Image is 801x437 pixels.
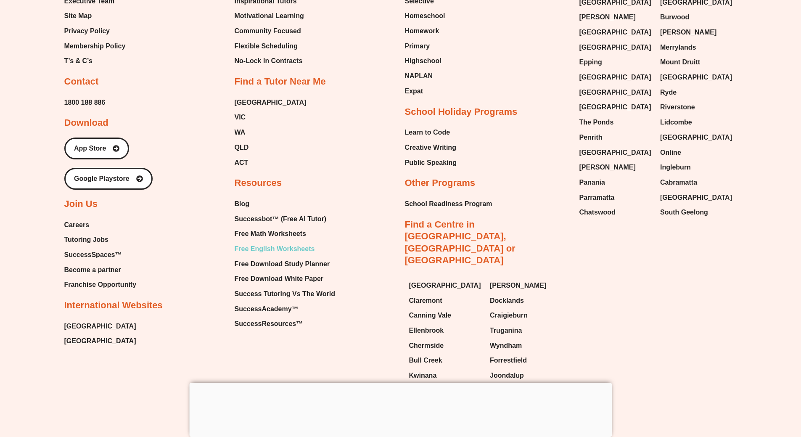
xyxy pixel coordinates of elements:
[64,117,108,129] h2: Download
[74,145,106,152] span: App Store
[409,324,482,337] a: Ellenbrook
[579,116,652,129] a: The Ponds
[490,294,563,307] a: Docklands
[660,116,692,129] span: Lidcombe
[660,131,732,144] span: [GEOGRAPHIC_DATA]
[235,25,306,37] a: Community Focused
[409,279,481,292] span: [GEOGRAPHIC_DATA]
[660,176,733,189] a: Cabramatta
[660,71,733,84] a: [GEOGRAPHIC_DATA]
[409,354,482,367] a: Bull Creek
[579,206,616,219] span: Chatswood
[74,175,130,182] span: Google Playstore
[661,342,801,437] iframe: Chat Widget
[490,279,563,292] a: [PERSON_NAME]
[64,96,106,109] a: 1800 188 886
[660,206,733,219] a: South Geelong
[579,116,614,129] span: The Ponds
[235,273,335,285] a: Free Download White Paper
[405,126,457,139] a: Learn to Code
[64,264,121,276] span: Become a partner
[235,258,330,270] span: Free Download Study Planner
[64,233,137,246] a: Tutoring Jobs
[235,288,335,300] span: Success Tutoring Vs The World
[64,219,90,231] span: Careers
[579,131,652,144] a: Penrith
[660,191,733,204] a: [GEOGRAPHIC_DATA]
[235,10,306,22] a: Motivational Learning
[409,309,451,322] span: Canning Vale
[490,324,563,337] a: Truganina
[235,258,335,270] a: Free Download Study Planner
[660,71,732,84] span: [GEOGRAPHIC_DATA]
[64,10,92,22] span: Site Map
[660,56,733,69] a: Mount Druitt
[660,101,695,114] span: Riverstone
[660,161,691,174] span: Ingleburn
[405,156,457,169] span: Public Speaking
[660,161,733,174] a: Ingleburn
[235,243,335,255] a: Free English Worksheets
[64,219,137,231] a: Careers
[64,40,126,53] span: Membership Policy
[235,228,306,240] span: Free Math Worksheets
[64,25,110,37] span: Privacy Policy
[405,126,450,139] span: Learn to Code
[660,146,681,159] span: Online
[235,141,249,154] span: QLD
[409,279,482,292] a: [GEOGRAPHIC_DATA]
[660,116,733,129] a: Lidcombe
[405,25,445,37] a: Homework
[235,126,307,139] a: WA
[235,303,299,315] span: SuccessAcademy™
[235,96,307,109] a: [GEOGRAPHIC_DATA]
[490,339,522,352] span: Wyndham
[64,138,129,159] a: App Store
[235,318,335,330] a: SuccessResources™
[409,324,444,337] span: Ellenbrook
[405,55,445,67] a: Highschool
[579,71,652,84] a: [GEOGRAPHIC_DATA]
[405,85,445,98] a: Expat
[64,278,137,291] span: Franchise Opportunity
[235,228,335,240] a: Free Math Worksheets
[490,309,528,322] span: Craigieburn
[579,206,652,219] a: Chatswood
[405,70,433,82] span: NAPLAN
[490,309,563,322] a: Craigieburn
[235,55,306,67] a: No-Lock In Contracts
[64,249,137,261] a: SuccessSpaces™
[235,55,303,67] span: No-Lock In Contracts
[660,26,733,39] a: [PERSON_NAME]
[235,10,304,22] span: Motivational Learning
[405,198,492,210] a: School Readiness Program
[64,168,153,190] a: Google Playstore
[490,294,524,307] span: Docklands
[64,198,98,210] h2: Join Us
[64,10,126,22] a: Site Map
[579,161,636,174] span: [PERSON_NAME]
[579,11,636,24] span: [PERSON_NAME]
[409,294,482,307] a: Claremont
[235,76,326,88] h2: Find a Tutor Near Me
[660,176,697,189] span: Cabramatta
[660,131,733,144] a: [GEOGRAPHIC_DATA]
[235,40,298,53] span: Flexible Scheduling
[235,156,307,169] a: ACT
[64,55,93,67] span: T’s & C’s
[235,25,301,37] span: Community Focused
[660,191,732,204] span: [GEOGRAPHIC_DATA]
[64,55,126,67] a: T’s & C’s
[405,177,476,189] h2: Other Programs
[405,10,445,22] span: Homeschool
[579,176,605,189] span: Panania
[235,198,335,210] a: Blog
[579,191,615,204] span: Parramatta
[409,309,482,322] a: Canning Vale
[490,369,563,382] a: Joondalup
[579,101,651,114] span: [GEOGRAPHIC_DATA]
[64,299,163,312] h2: International Websites
[579,26,652,39] a: [GEOGRAPHIC_DATA]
